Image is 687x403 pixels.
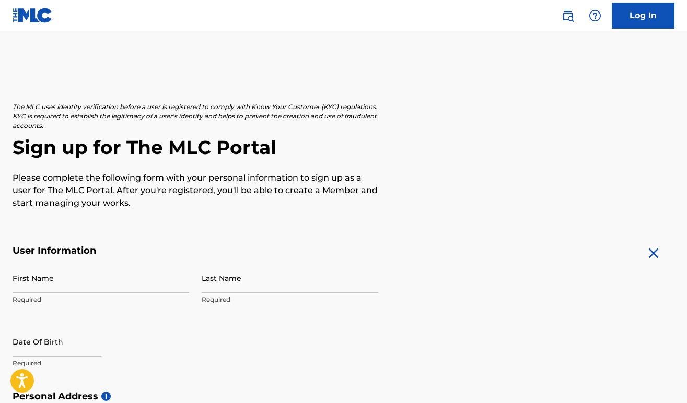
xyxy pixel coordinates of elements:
[557,5,578,26] a: Public Search
[612,3,674,29] a: Log In
[585,5,606,26] div: Help
[635,353,687,403] iframe: Chat Widget
[589,9,601,22] img: help
[13,359,189,368] p: Required
[13,390,674,402] h5: Personal Address
[13,136,674,159] h2: Sign up for The MLC Portal
[13,245,378,257] h5: User Information
[202,295,378,304] p: Required
[13,102,378,131] p: The MLC uses identity verification before a user is registered to comply with Know Your Customer ...
[13,8,53,23] img: MLC Logo
[101,392,111,401] span: i
[645,245,662,262] img: close
[13,295,189,304] p: Required
[562,9,574,22] img: search
[13,172,378,209] p: Please complete the following form with your personal information to sign up as a user for The ML...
